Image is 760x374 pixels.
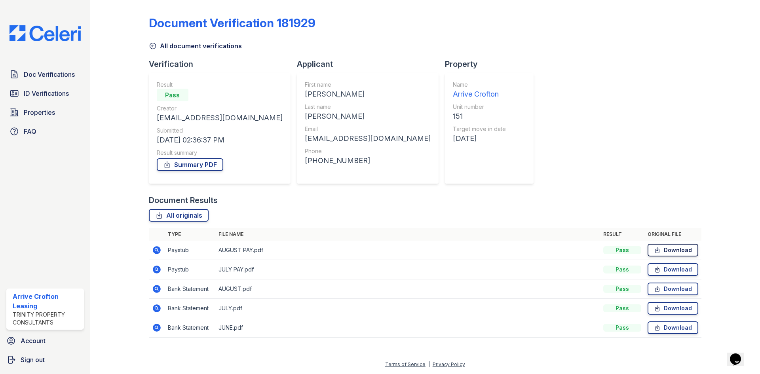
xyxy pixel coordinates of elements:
div: [PHONE_NUMBER] [305,155,431,166]
iframe: chat widget [727,342,752,366]
div: Name [453,81,506,89]
th: Original file [644,228,701,241]
div: [DATE] 02:36:37 PM [157,135,283,146]
a: Download [648,244,698,256]
span: ID Verifications [24,89,69,98]
div: 151 [453,111,506,122]
div: First name [305,81,431,89]
a: Download [648,302,698,315]
a: Account [3,333,87,349]
span: Sign out [21,355,45,365]
td: AUGUST.pdf [215,279,600,299]
a: Sign out [3,352,87,368]
td: JULY PAY.pdf [215,260,600,279]
td: Bank Statement [165,279,215,299]
td: Paystub [165,260,215,279]
div: Phone [305,147,431,155]
a: ID Verifications [6,85,84,101]
a: Download [648,321,698,334]
th: Type [165,228,215,241]
td: JUNE.pdf [215,318,600,338]
span: Account [21,336,46,346]
div: Pass [603,266,641,273]
div: Applicant [297,59,445,70]
div: Last name [305,103,431,111]
div: Pass [603,285,641,293]
a: Name Arrive Crofton [453,81,506,100]
div: Document Verification 181929 [149,16,315,30]
div: Document Results [149,195,218,206]
div: Verification [149,59,297,70]
a: Download [648,283,698,295]
span: Doc Verifications [24,70,75,79]
div: [PERSON_NAME] [305,111,431,122]
div: Trinity Property Consultants [13,311,81,327]
a: All document verifications [149,41,242,51]
div: Pass [157,89,188,101]
a: Privacy Policy [433,361,465,367]
div: Result [157,81,283,89]
th: Result [600,228,644,241]
a: Doc Verifications [6,66,84,82]
div: Arrive Crofton Leasing [13,292,81,311]
span: FAQ [24,127,36,136]
td: JULY.pdf [215,299,600,318]
td: Bank Statement [165,318,215,338]
a: Download [648,263,698,276]
a: All originals [149,209,209,222]
div: [EMAIL_ADDRESS][DOMAIN_NAME] [157,112,283,123]
th: File name [215,228,600,241]
div: [PERSON_NAME] [305,89,431,100]
a: Terms of Service [385,361,426,367]
td: AUGUST PAY.pdf [215,241,600,260]
div: Pass [603,324,641,332]
div: Result summary [157,149,283,157]
a: Summary PDF [157,158,223,171]
div: Submitted [157,127,283,135]
td: Bank Statement [165,299,215,318]
td: Paystub [165,241,215,260]
div: Unit number [453,103,506,111]
a: Properties [6,104,84,120]
div: Property [445,59,540,70]
div: [EMAIL_ADDRESS][DOMAIN_NAME] [305,133,431,144]
div: Creator [157,104,283,112]
div: Target move in date [453,125,506,133]
div: [DATE] [453,133,506,144]
img: CE_Logo_Blue-a8612792a0a2168367f1c8372b55b34899dd931a85d93a1a3d3e32e68fde9ad4.png [3,25,87,41]
div: Pass [603,304,641,312]
a: FAQ [6,123,84,139]
div: Arrive Crofton [453,89,506,100]
span: Properties [24,108,55,117]
div: Pass [603,246,641,254]
div: | [428,361,430,367]
div: Email [305,125,431,133]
